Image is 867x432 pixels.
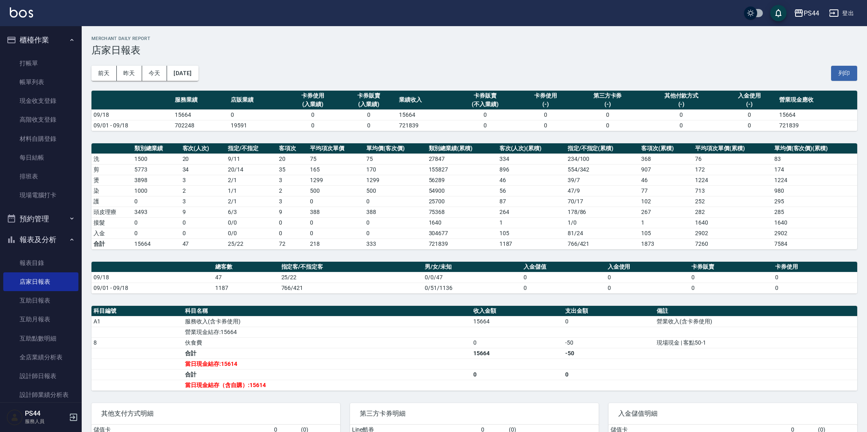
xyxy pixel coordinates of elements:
[575,100,639,109] div: (-)
[226,228,277,238] td: 0 / 0
[279,262,423,272] th: 指定客/不指定客
[91,306,183,316] th: 科目編號
[693,154,772,164] td: 76
[343,100,395,109] div: (入業績)
[723,100,775,109] div: (-)
[3,229,78,250] button: 報表及分析
[689,283,773,293] td: 0
[167,66,198,81] button: [DATE]
[181,154,226,164] td: 20
[3,129,78,148] a: 材料自購登錄
[642,120,721,131] td: 0
[693,238,772,249] td: 7260
[183,369,471,380] td: 合計
[639,228,693,238] td: 105
[364,185,427,196] td: 500
[723,91,775,100] div: 入金使用
[566,143,639,154] th: 指定/不指定(累積)
[471,316,563,327] td: 15664
[3,329,78,348] a: 互助點數明細
[3,208,78,229] button: 預約管理
[279,272,423,283] td: 25/22
[772,238,857,249] td: 7584
[181,196,226,207] td: 3
[453,109,517,120] td: 0
[563,316,655,327] td: 0
[772,228,857,238] td: 2902
[777,120,857,131] td: 721839
[693,228,772,238] td: 2902
[693,196,772,207] td: 252
[91,228,132,238] td: 入金
[277,143,308,154] th: 客項次
[91,262,857,294] table: a dense table
[364,196,427,207] td: 0
[25,418,67,425] p: 服務人員
[343,91,395,100] div: 卡券販賣
[427,185,497,196] td: 54900
[639,207,693,217] td: 267
[563,348,655,359] td: -50
[3,54,78,73] a: 打帳單
[91,207,132,217] td: 頭皮理療
[471,337,563,348] td: 0
[181,175,226,185] td: 3
[91,120,173,131] td: 09/01 - 09/18
[277,228,308,238] td: 0
[618,410,847,418] span: 入金儲值明細
[183,380,471,390] td: 當日現金結存（含自購）:15614
[173,109,229,120] td: 15664
[721,120,777,131] td: 0
[497,238,566,249] td: 1187
[772,175,857,185] td: 1224
[183,337,471,348] td: 伙食費
[693,143,772,154] th: 平均項次單價(累積)
[772,217,857,228] td: 1640
[277,185,308,196] td: 2
[566,154,639,164] td: 234 / 100
[566,238,639,249] td: 766/421
[497,143,566,154] th: 客次(人次)(累積)
[226,185,277,196] td: 1 / 1
[791,5,822,22] button: PS44
[3,186,78,205] a: 現場電腦打卡
[132,154,180,164] td: 1500
[575,91,639,100] div: 第三方卡券
[427,175,497,185] td: 56289
[287,91,339,100] div: 卡券使用
[427,164,497,175] td: 155827
[423,262,522,272] th: 男/女/未知
[173,91,229,110] th: 服務業績
[308,217,364,228] td: 0
[226,217,277,228] td: 0 / 0
[364,217,427,228] td: 0
[423,283,522,293] td: 0/51/1136
[91,143,857,249] table: a dense table
[497,228,566,238] td: 105
[693,217,772,228] td: 1640
[3,367,78,385] a: 設計師日報表
[7,409,23,425] img: Person
[573,120,641,131] td: 0
[563,306,655,316] th: 支出金額
[364,228,427,238] td: 0
[181,217,226,228] td: 0
[497,217,566,228] td: 1
[427,154,497,164] td: 27847
[566,196,639,207] td: 70 / 17
[517,109,573,120] td: 0
[277,154,308,164] td: 20
[427,196,497,207] td: 25700
[91,91,857,131] table: a dense table
[213,262,279,272] th: 總客數
[566,175,639,185] td: 39 / 7
[364,207,427,217] td: 388
[213,272,279,283] td: 47
[132,164,180,175] td: 5773
[277,196,308,207] td: 3
[91,217,132,228] td: 接髮
[3,167,78,186] a: 排班表
[655,306,857,316] th: 備註
[772,196,857,207] td: 295
[826,6,857,21] button: 登出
